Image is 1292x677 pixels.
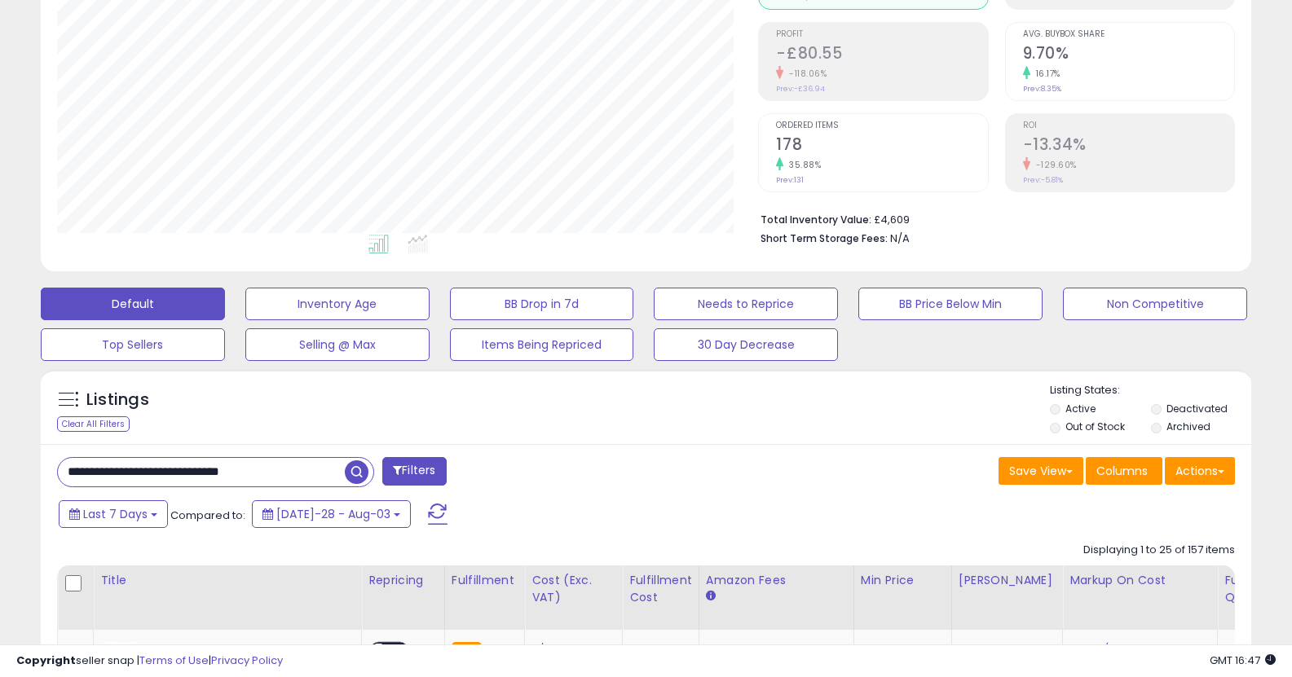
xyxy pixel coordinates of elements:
div: seller snap | | [16,653,283,669]
h2: -13.34% [1023,135,1234,157]
h2: 178 [776,135,987,157]
button: Items Being Repriced [450,328,634,361]
button: Save View [999,457,1083,485]
small: Prev: 8.35% [1023,84,1061,94]
button: 30 Day Decrease [654,328,838,361]
button: Needs to Reprice [654,288,838,320]
div: Cost (Exc. VAT) [531,572,615,606]
h5: Listings [86,389,149,411]
li: £4,609 [761,209,1223,228]
button: Default [41,288,225,320]
div: Min Price [861,572,945,589]
button: BB Drop in 7d [450,288,634,320]
small: -118.06% [783,68,827,80]
small: -129.60% [1030,159,1077,171]
h2: -£80.55 [776,44,987,66]
div: Clear All Filters [57,416,130,432]
small: Amazon Fees. [706,589,716,604]
button: Actions [1165,457,1235,485]
button: Top Sellers [41,328,225,361]
span: N/A [890,231,910,246]
div: Title [100,572,355,589]
small: Prev: -5.81% [1023,175,1063,185]
span: Columns [1096,463,1148,479]
span: [DATE]-28 - Aug-03 [276,506,390,522]
label: Out of Stock [1065,420,1125,433]
div: Fulfillable Quantity [1224,572,1281,606]
button: BB Price Below Min [858,288,1043,320]
button: [DATE]-28 - Aug-03 [252,500,411,528]
h2: 9.70% [1023,44,1234,66]
span: Profit [776,30,987,39]
button: Selling @ Max [245,328,430,361]
th: The percentage added to the cost of goods (COGS) that forms the calculator for Min & Max prices. [1063,565,1218,630]
label: Deactivated [1166,402,1228,415]
button: Non Competitive [1063,288,1247,320]
span: Ordered Items [776,121,987,130]
button: Columns [1086,457,1162,485]
div: Fulfillment [452,572,518,589]
small: Prev: -£36.94 [776,84,825,94]
div: Amazon Fees [706,572,847,589]
p: Listing States: [1050,383,1251,398]
button: Last 7 Days [59,500,168,528]
span: ROI [1023,121,1234,130]
b: Short Term Storage Fees: [761,231,888,245]
div: Repricing [368,572,438,589]
div: Fulfillment Cost [629,572,692,606]
small: Prev: 131 [776,175,804,185]
label: Active [1065,402,1096,415]
span: Compared to: [170,508,245,523]
label: Archived [1166,420,1210,433]
a: Privacy Policy [211,653,283,668]
span: Avg. Buybox Share [1023,30,1234,39]
a: Terms of Use [139,653,209,668]
div: Displaying 1 to 25 of 157 items [1083,543,1235,558]
button: Filters [382,457,446,486]
small: 16.17% [1030,68,1060,80]
button: Inventory Age [245,288,430,320]
span: 2025-08-11 16:47 GMT [1210,653,1276,668]
span: Last 7 Days [83,506,148,522]
strong: Copyright [16,653,76,668]
div: Markup on Cost [1069,572,1210,589]
small: 35.88% [783,159,821,171]
div: [PERSON_NAME] [959,572,1056,589]
b: Total Inventory Value: [761,213,871,226]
